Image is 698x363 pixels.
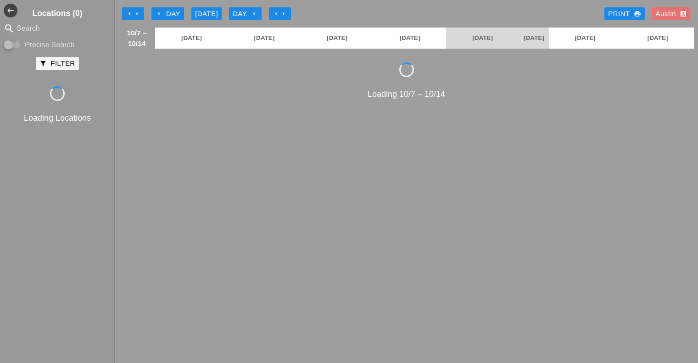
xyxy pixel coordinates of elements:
a: [DATE] [374,28,447,49]
button: Move Ahead 1 Week [269,7,291,20]
div: [DATE] [195,9,218,19]
button: Move Back 1 Week [122,7,144,20]
button: Shrink Sidebar [4,4,17,17]
i: arrow_right [280,10,287,17]
a: [DATE] [301,28,374,49]
button: Day [229,7,262,20]
i: west [4,4,17,17]
div: Print [608,9,641,19]
i: arrow_left [155,10,162,17]
i: search [4,23,15,34]
input: Search [17,21,98,36]
button: Day [151,7,184,20]
i: arrow_right [251,10,258,17]
button: Filter [36,57,78,70]
button: [DATE] [191,7,222,20]
a: [DATE] [621,28,694,49]
a: Print [604,7,644,20]
div: Loading Locations [2,112,113,124]
i: filter_alt [39,60,47,67]
button: Austin [652,7,691,20]
i: arrow_right [273,10,280,17]
div: Day [233,9,258,19]
div: Austin [656,9,687,19]
a: [DATE] [228,28,301,49]
i: account_box [680,10,687,17]
div: Enable Precise search to match search terms exactly. [4,39,111,50]
div: Loading 10/7 – 10/14 [118,88,694,101]
div: Filter [39,58,75,69]
span: 10/7 – 10/14 [123,28,151,49]
a: [DATE] [519,28,549,49]
i: arrow_left [126,10,133,17]
i: arrow_left [133,10,140,17]
div: Day [155,9,180,19]
label: Precise Search [25,40,75,50]
a: [DATE] [549,28,622,49]
a: [DATE] [155,28,228,49]
a: [DATE] [446,28,519,49]
i: print [634,10,641,17]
